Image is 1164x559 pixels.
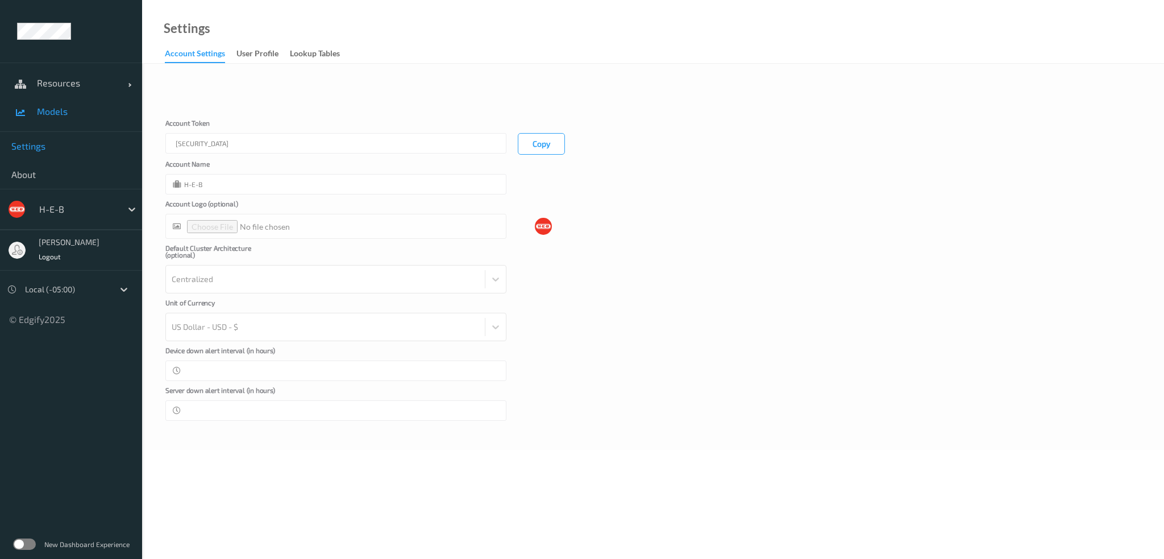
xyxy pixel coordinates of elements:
[164,23,210,34] a: Settings
[290,46,351,62] a: Lookup Tables
[290,48,340,62] div: Lookup Tables
[165,299,279,313] label: Unit of Currency
[236,46,290,62] a: User Profile
[165,387,279,400] label: Server down alert interval (in hours)
[165,48,225,63] div: Account Settings
[236,48,278,62] div: User Profile
[165,119,279,133] label: Account Token
[518,133,565,155] button: Copy
[165,46,236,63] a: Account Settings
[165,347,279,361] label: Device down alert interval (in hours)
[165,200,279,214] label: Account Logo (optional)
[165,245,279,265] label: Default Cluster Architecture (optional)
[165,160,279,174] label: Account Name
